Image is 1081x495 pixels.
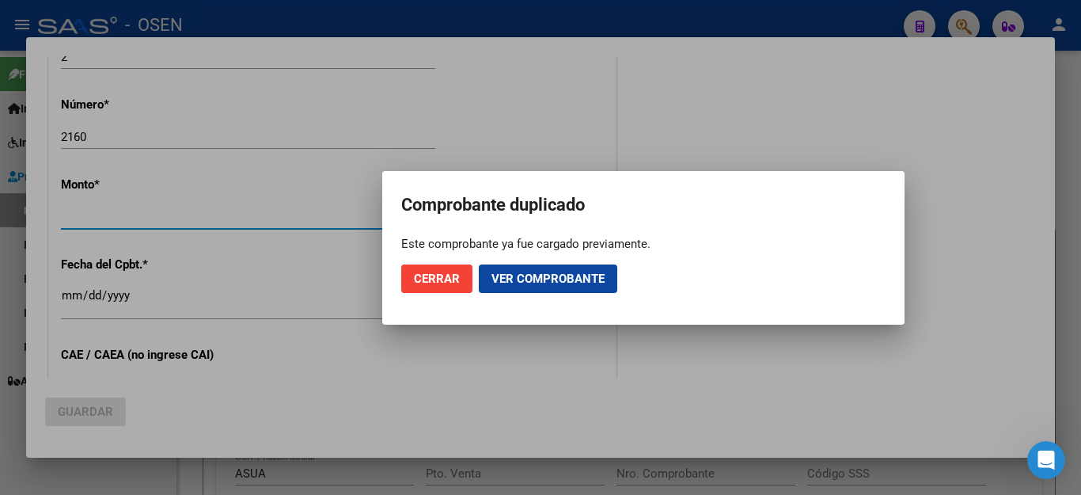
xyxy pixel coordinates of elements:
[414,272,460,286] span: Cerrar
[491,272,605,286] span: Ver comprobante
[401,236,886,252] div: Este comprobante ya fue cargado previamente.
[1027,441,1065,479] iframe: Intercom live chat
[401,190,886,220] h2: Comprobante duplicado
[479,265,617,293] button: Ver comprobante
[401,265,472,293] button: Cerrar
